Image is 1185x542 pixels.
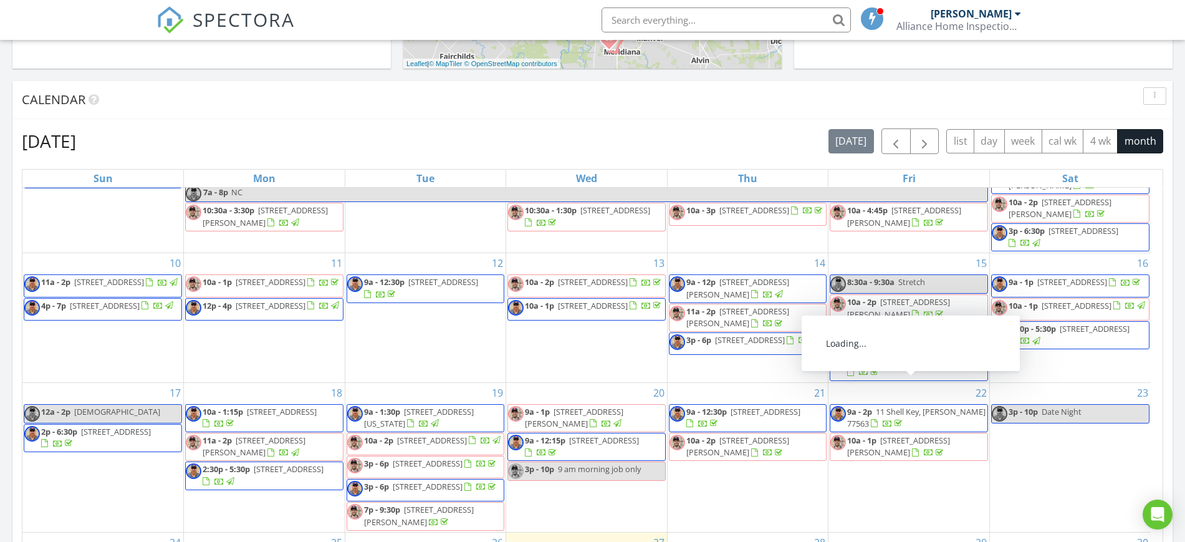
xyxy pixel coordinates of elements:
img: image0.jpeg [508,463,524,479]
img: image0.jpeg [830,296,846,312]
a: 11a - 2p [STREET_ADDRESS][PERSON_NAME] [669,304,827,332]
a: 9a - 1:30p [STREET_ADDRESS][US_STATE] [364,406,474,429]
img: screenshot_20250430_103625.png [992,276,1007,292]
span: [STREET_ADDRESS][PERSON_NAME] [686,276,789,299]
a: 10a - 1p [STREET_ADDRESS] [991,298,1149,321]
span: 10a - 4:45p [847,205,888,216]
button: day [974,129,1005,153]
img: screenshot_20250430_103625.png [669,406,685,422]
a: 3p - 6p [STREET_ADDRESS] [364,458,498,469]
a: 9a - 12:30p [STREET_ADDRESS] [364,276,478,299]
a: 9a - 2p 11 Shell Key, [PERSON_NAME] 77563 [830,404,988,432]
td: Go to August 22, 2025 [828,382,990,532]
span: 11a - 2p [686,306,716,317]
a: 9a - 1p [STREET_ADDRESS] [1009,276,1143,288]
span: 3p - 6:30p [1009,225,1045,236]
a: 10:30a - 3:30p [STREET_ADDRESS][PERSON_NAME] [185,203,343,231]
a: 2:30p - 5:30p [STREET_ADDRESS] [203,463,324,486]
a: 10a - 2p [STREET_ADDRESS][PERSON_NAME] [991,195,1149,223]
div: [PERSON_NAME] [931,7,1012,20]
a: 10a - 1p [STREET_ADDRESS] [203,276,341,288]
img: screenshot_20250430_103625.png [830,406,846,422]
td: Go to August 17, 2025 [22,382,184,532]
img: screenshot_20250430_103625.png [186,406,201,422]
span: 9a - 1:30p [364,406,400,417]
a: 11a - 2p [STREET_ADDRESS][PERSON_NAME] [203,435,305,458]
img: screenshot_20250430_103625.png [347,481,363,496]
span: SPECTORA [193,6,295,32]
a: [STREET_ADDRESS][PERSON_NAME] [1009,167,1123,190]
a: 2p - 6:30p [STREET_ADDRESS] [24,424,182,452]
a: 10a - 2p [STREET_ADDRESS] [347,433,505,455]
a: Go to August 14, 2025 [812,253,828,273]
span: [STREET_ADDRESS] [393,481,463,492]
img: screenshot_20250430_103625.png [992,323,1007,339]
span: 2:30p - 5:30p [203,463,250,475]
a: 7p - 9:30p [STREET_ADDRESS][PERSON_NAME] [364,504,474,527]
a: 10a - 1:15p [STREET_ADDRESS] [185,404,343,432]
span: 10a - 2p [364,435,393,446]
span: [STREET_ADDRESS][PERSON_NAME] [1009,196,1111,220]
button: Next month [910,128,939,154]
a: 10a - 2p [STREET_ADDRESS][PERSON_NAME] [686,435,789,458]
a: 10a - 3p [STREET_ADDRESS] [669,203,827,225]
img: screenshot_20250430_103625.png [830,326,846,341]
button: Previous month [881,128,911,154]
span: [STREET_ADDRESS] [236,276,305,288]
img: screenshot_20250430_103625.png [669,276,685,292]
a: 3p - 6p [STREET_ADDRESS] [347,456,505,478]
span: 10:30a - 3:30p [203,205,254,216]
td: Go to August 15, 2025 [828,253,990,382]
img: screenshot_20250430_103625.png [347,406,363,422]
span: 3p - 6p [364,481,389,492]
a: 9a - 12:30p [STREET_ADDRESS] [669,404,827,432]
img: image0.jpeg [186,205,201,220]
a: 3p - 6:30p [STREET_ADDRESS] [991,223,1149,251]
span: 2p - 6:30p [41,426,77,437]
button: month [1117,129,1163,153]
a: SPECTORA [156,17,295,43]
a: Go to August 10, 2025 [167,253,183,273]
input: Search everything... [602,7,851,32]
span: 6p - 9:30p [847,354,883,365]
span: 2:30p - 5:30p [1009,323,1056,334]
td: Go to August 3, 2025 [22,144,184,253]
a: 2:30p - 6:30p [STREET_ADDRESS] [847,326,968,349]
a: Friday [900,170,918,187]
span: 7a - 8p [203,186,229,201]
a: 10a - 1p [STREET_ADDRESS] [525,300,663,311]
span: 12p - 4p [203,300,232,311]
span: [STREET_ADDRESS][PERSON_NAME] [847,205,961,228]
span: [STREET_ADDRESS][PERSON_NAME] [847,296,950,319]
img: screenshot_20250430_103625.png [24,300,40,316]
span: 3p - 10p [525,463,554,475]
a: 3p - 6:30p [STREET_ADDRESS] [1009,225,1118,248]
img: The Best Home Inspection Software - Spectora [156,6,184,34]
a: 9a - 1p [STREET_ADDRESS][PERSON_NAME] [525,406,623,429]
span: [STREET_ADDRESS] [580,205,650,216]
span: 10a - 2p [1009,196,1038,208]
span: [STREET_ADDRESS] [81,426,151,437]
span: [STREET_ADDRESS][PERSON_NAME] [686,435,789,458]
img: image0.jpeg [347,458,363,473]
a: © OpenStreetMap contributors [464,60,557,67]
a: Go to August 20, 2025 [651,383,667,403]
span: 9a - 12:15p [525,435,565,446]
td: Go to August 20, 2025 [506,382,668,532]
span: [STREET_ADDRESS] [74,276,144,288]
a: 10a - 2p [STREET_ADDRESS] [507,274,666,297]
span: 2:30p - 6:30p [847,326,895,337]
img: image0.jpeg [186,276,201,292]
a: 3p - 6p [STREET_ADDRESS] [686,334,820,346]
a: 10a - 1p [STREET_ADDRESS][PERSON_NAME] [830,433,988,461]
a: Go to August 16, 2025 [1135,253,1151,273]
span: [STREET_ADDRESS][US_STATE] [364,406,474,429]
span: 10a - 1p [525,300,554,311]
td: Go to August 19, 2025 [345,382,506,532]
a: 10:30a - 1:30p [STREET_ADDRESS] [525,205,650,228]
a: 10a - 1p [STREET_ADDRESS] [185,274,343,297]
span: NC [231,186,242,198]
span: 10a - 2p [686,435,716,446]
a: 10a - 3p [STREET_ADDRESS] [686,205,825,216]
span: 3p - 6p [364,458,389,469]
